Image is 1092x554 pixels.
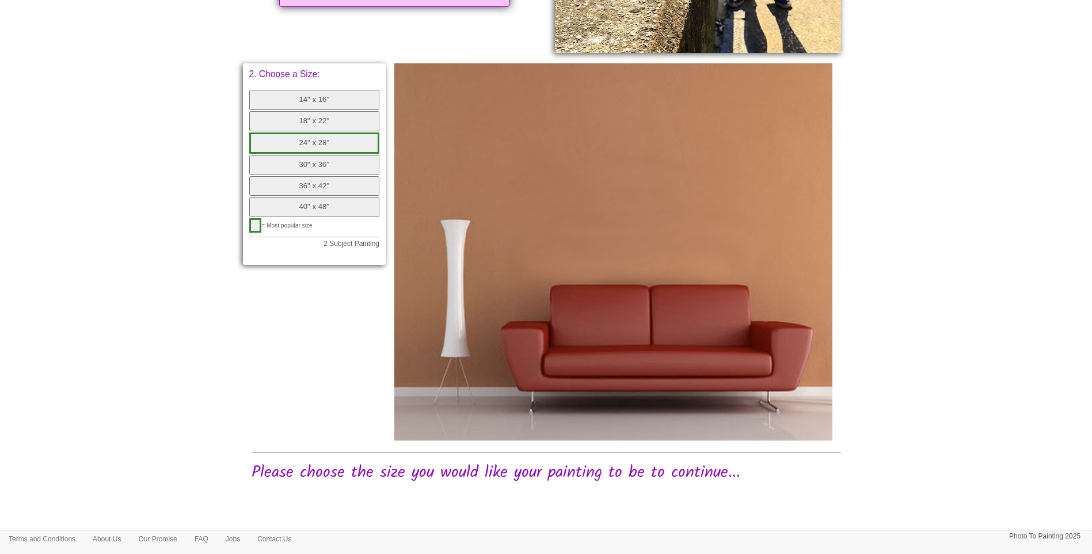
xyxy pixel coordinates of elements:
[1009,530,1080,542] p: Photo To Painting 2025
[249,240,380,247] p: 2 Subject Painting
[249,530,300,548] a: Contact Us
[249,132,380,154] button: 24" x 28"
[512,493,581,509] iframe: fb:like Facebook Social Plugin
[249,197,380,217] button: 40" x 48"
[249,155,380,175] button: 30" x 36"
[252,464,841,482] h2: Please choose the size you would like your painting to be to continue...
[249,90,380,110] button: 14" x 16"
[249,111,380,131] button: 18" x 22"
[261,222,313,229] span: = Most popular size
[217,530,249,548] a: Jobs
[249,70,380,79] p: 2. Choose a Size:
[249,176,380,196] button: 36" x 42"
[130,530,185,548] a: Our Promise
[394,63,832,441] img: Please click the buttons to see your painting on the wall
[186,530,217,548] a: FAQ
[84,530,130,548] a: About Us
